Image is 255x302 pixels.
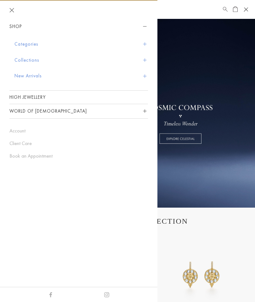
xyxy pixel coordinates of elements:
button: World of [DEMOGRAPHIC_DATA] [9,104,148,118]
button: Close navigation [9,8,14,13]
a: Open Shopping Bag [233,6,238,13]
a: Book an Appointment [9,153,148,159]
button: Categories [14,36,148,52]
button: Open navigation [241,5,251,14]
a: Facebook [48,291,53,298]
button: Shop [9,20,148,34]
a: Search [223,6,228,13]
button: Collections [14,52,148,68]
a: Client Care [9,140,148,147]
button: New Arrivals [14,68,148,84]
a: High Jewellery [9,91,148,104]
nav: Sidebar navigation [9,20,148,119]
a: Account [9,127,148,134]
a: Instagram [104,291,109,298]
